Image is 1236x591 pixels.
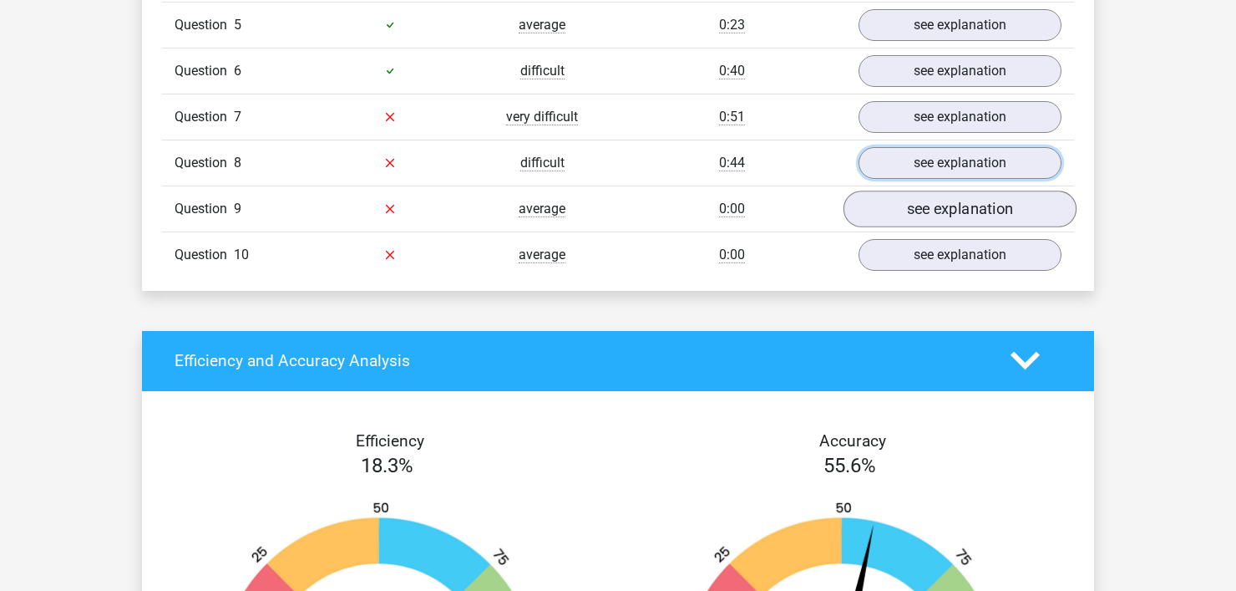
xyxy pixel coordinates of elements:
[175,245,234,265] span: Question
[520,63,565,79] span: difficult
[859,101,1061,133] a: see explanation
[843,191,1076,227] a: see explanation
[234,201,241,217] span: 9
[859,9,1061,41] a: see explanation
[519,17,565,33] span: average
[175,431,605,451] h4: Efficiency
[823,454,876,477] span: 55.6%
[175,351,985,370] h4: Efficiency and Accuracy Analysis
[719,201,745,217] span: 0:00
[719,17,745,33] span: 0:23
[234,247,249,262] span: 10
[175,153,234,173] span: Question
[175,199,234,219] span: Question
[175,107,234,127] span: Question
[234,17,241,33] span: 5
[175,15,234,35] span: Question
[234,63,241,79] span: 6
[506,109,578,125] span: very difficult
[637,431,1068,451] h4: Accuracy
[519,201,565,217] span: average
[859,147,1061,179] a: see explanation
[234,109,241,125] span: 7
[175,61,234,81] span: Question
[719,109,745,125] span: 0:51
[234,155,241,171] span: 8
[719,63,745,79] span: 0:40
[719,247,745,263] span: 0:00
[859,239,1061,271] a: see explanation
[520,155,565,171] span: difficult
[859,55,1061,87] a: see explanation
[361,454,413,477] span: 18.3%
[519,247,565,263] span: average
[719,155,745,171] span: 0:44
